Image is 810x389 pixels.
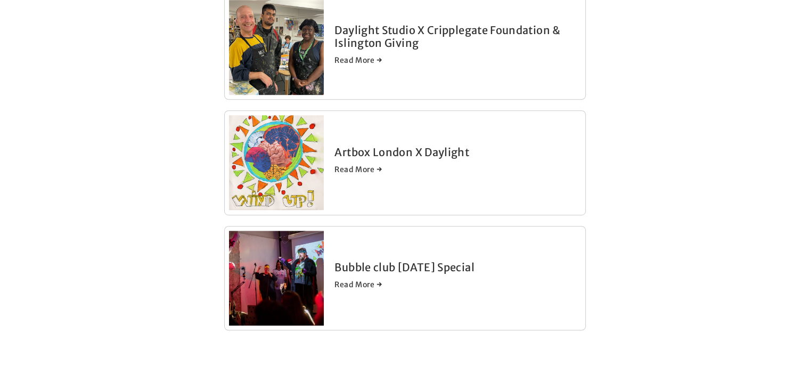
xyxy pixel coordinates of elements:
a: Copy of _DSC8378-min.jpg [229,231,334,326]
a: Artbox London X Daylight [334,145,469,159]
a: Read More → [334,164,580,175]
img: 14.png [229,115,324,210]
a: Bubble club [DATE] Special [334,261,474,274]
a: Read More → [334,55,580,66]
a: Daylight Studio X Cripplegate Foundation & Islington Giving [334,23,560,50]
a: Read More → [334,279,580,290]
img: Copy of _DSC8378-min.jpg [206,231,348,326]
a: 14.png [229,115,334,210]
